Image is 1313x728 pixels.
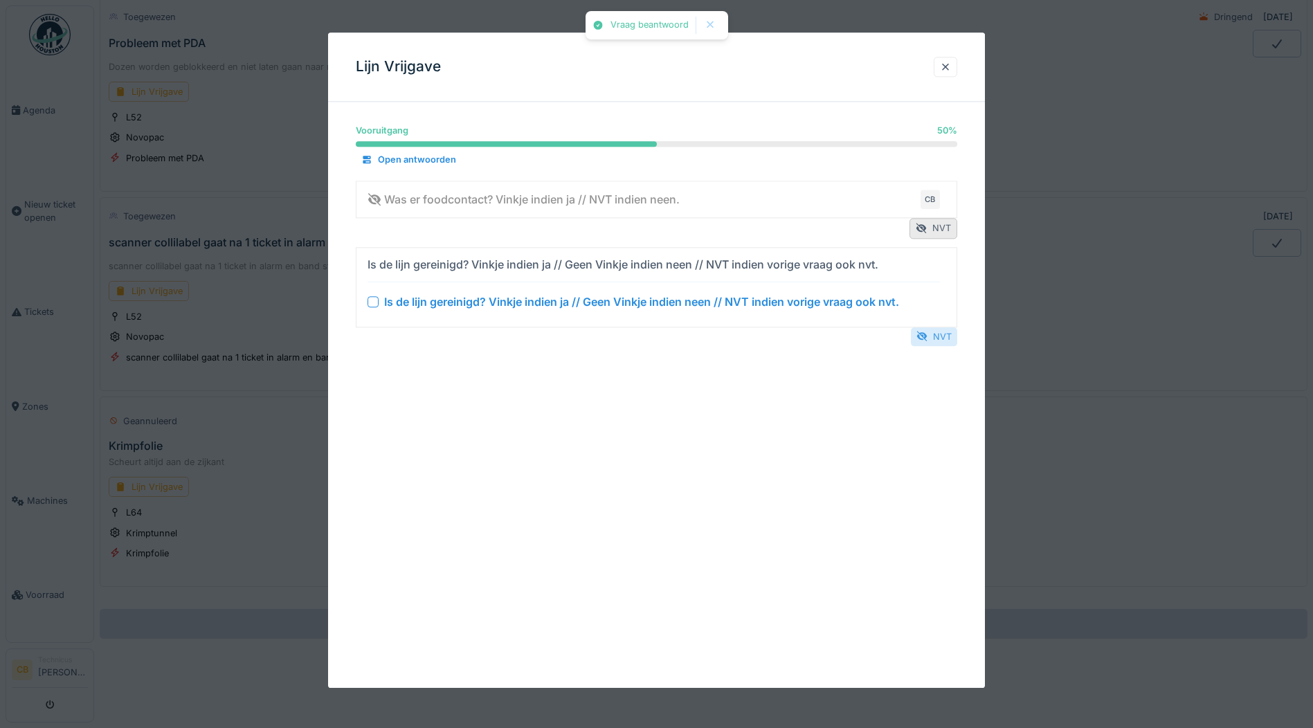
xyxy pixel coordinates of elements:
[921,190,940,209] div: CB
[909,219,957,239] div: NVT
[368,256,878,273] div: Is de lijn gereinigd? Vinkje indien ja // Geen Vinkje indien neen // NVT indien vorige vraag ook ...
[368,191,680,208] div: Was er foodcontact? Vinkje indien ja // NVT indien neen.
[911,327,957,346] div: NVT
[362,253,951,321] summary: Is de lijn gereinigd? Vinkje indien ja // Geen Vinkje indien neen // NVT indien vorige vraag ook ...
[384,293,899,310] div: Is de lijn gereinigd? Vinkje indien ja // Geen Vinkje indien neen // NVT indien vorige vraag ook ...
[356,124,408,137] div: Vooruitgang
[356,58,441,75] h3: Lijn Vrijgave
[356,142,957,147] progress: 50 %
[610,19,689,31] div: Vraag beantwoord
[356,151,462,170] div: Open antwoorden
[937,124,957,137] div: 50 %
[362,187,951,212] summary: Was er foodcontact? Vinkje indien ja // NVT indien neen.CB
